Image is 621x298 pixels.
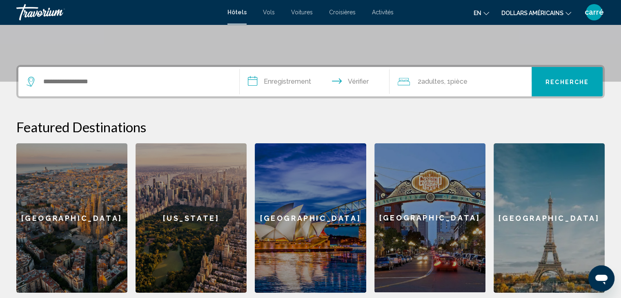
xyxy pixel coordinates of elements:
div: Widget de recherche [18,67,603,96]
font: Recherche [545,79,589,85]
button: Changer de devise [501,7,571,19]
font: carré [585,8,604,16]
font: pièce [450,78,467,85]
font: dollars américains [501,10,563,16]
a: Croisières [329,9,356,16]
iframe: Bouton de lancement de la fenêtre de messagerie [588,265,614,291]
button: Dates d'arrivée et de départ [240,67,390,96]
font: , 1 [444,78,450,85]
a: [GEOGRAPHIC_DATA] [16,143,127,293]
a: Travorium [16,4,219,20]
a: [GEOGRAPHIC_DATA] [255,143,366,293]
font: adultes [421,78,444,85]
button: Recherche [532,67,603,96]
button: Voyageurs : 2 adultes, 0 enfants [390,67,532,96]
a: Voitures [291,9,313,16]
font: 2 [417,78,421,85]
font: en [474,10,481,16]
button: Menu utilisateur [583,4,605,21]
div: [GEOGRAPHIC_DATA] [374,143,485,292]
button: Changer de langue [474,7,489,19]
a: [US_STATE] [136,143,247,293]
a: [GEOGRAPHIC_DATA] [374,143,485,293]
a: Hôtels [227,9,247,16]
a: Activités [372,9,394,16]
a: [GEOGRAPHIC_DATA] [494,143,605,293]
a: Vols [263,9,275,16]
h2: Featured Destinations [16,119,605,135]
